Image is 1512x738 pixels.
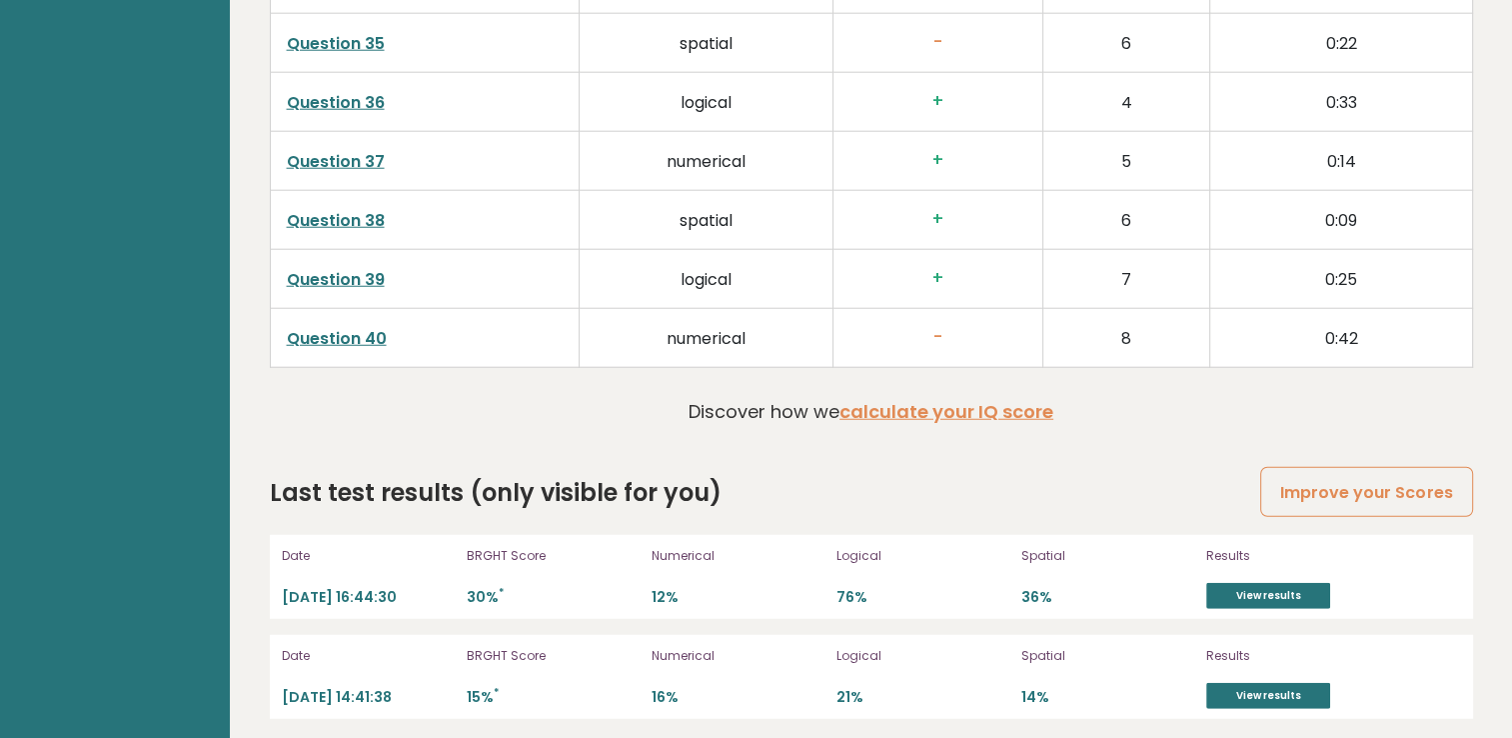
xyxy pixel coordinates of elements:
[849,327,1026,348] h3: -
[1021,588,1194,607] p: 36%
[1210,249,1472,308] td: 0:25
[467,688,640,707] p: 15%
[652,688,824,707] p: 16%
[836,647,1009,665] p: Logical
[1260,467,1472,518] a: Improve your Scores
[836,547,1009,565] p: Logical
[1210,190,1472,249] td: 0:09
[580,249,832,308] td: logical
[270,475,722,511] h2: Last test results (only visible for you)
[849,150,1026,171] h3: +
[1206,647,1416,665] p: Results
[836,688,1009,707] p: 21%
[580,72,832,131] td: logical
[849,32,1026,53] h3: -
[1210,308,1472,367] td: 0:42
[1206,583,1330,609] a: View results
[1021,547,1194,565] p: Spatial
[652,647,824,665] p: Numerical
[1206,547,1416,565] p: Results
[580,13,832,72] td: spatial
[580,308,832,367] td: numerical
[287,268,385,291] a: Question 39
[849,91,1026,112] h3: +
[282,588,455,607] p: [DATE] 16:44:30
[652,547,824,565] p: Numerical
[1042,131,1209,190] td: 5
[287,327,387,350] a: Question 40
[849,268,1026,289] h3: +
[1206,683,1330,709] a: View results
[652,588,824,607] p: 12%
[287,150,385,173] a: Question 37
[282,688,455,707] p: [DATE] 14:41:38
[836,588,1009,607] p: 76%
[1042,190,1209,249] td: 6
[1042,249,1209,308] td: 7
[282,647,455,665] p: Date
[467,647,640,665] p: BRGHT Score
[580,190,832,249] td: spatial
[1042,72,1209,131] td: 4
[580,131,832,190] td: numerical
[1210,72,1472,131] td: 0:33
[467,588,640,607] p: 30%
[1021,688,1194,707] p: 14%
[1210,131,1472,190] td: 0:14
[287,209,385,232] a: Question 38
[689,398,1053,425] p: Discover how we
[287,91,385,114] a: Question 36
[287,32,385,55] a: Question 35
[467,547,640,565] p: BRGHT Score
[1042,308,1209,367] td: 8
[1021,647,1194,665] p: Spatial
[1042,13,1209,72] td: 6
[282,547,455,565] p: Date
[839,399,1053,424] a: calculate your IQ score
[849,209,1026,230] h3: +
[1210,13,1472,72] td: 0:22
